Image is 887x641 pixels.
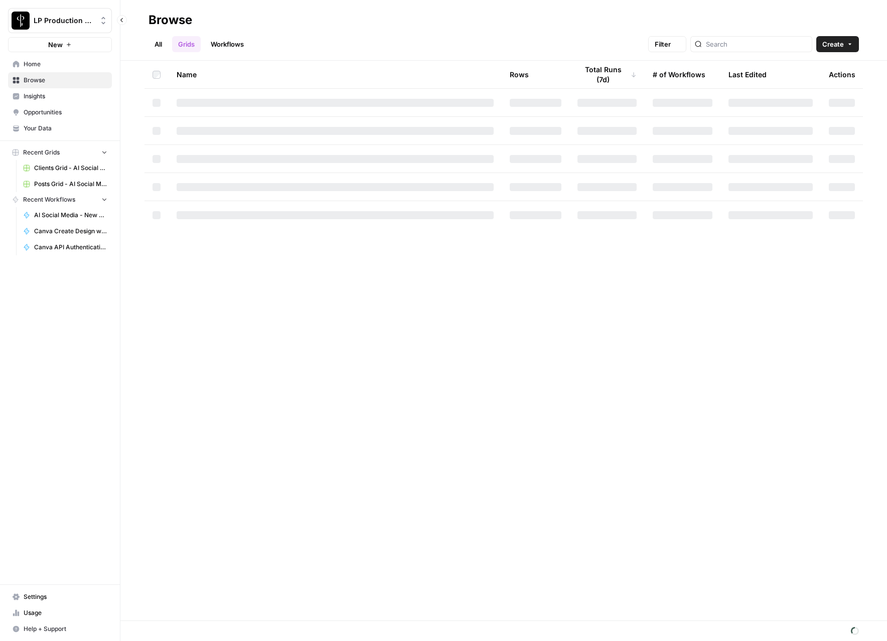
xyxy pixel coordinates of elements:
span: Settings [24,592,107,601]
span: AI Social Media - New Account Onboarding [34,211,107,220]
a: Canva API Authentication - [GEOGRAPHIC_DATA] refresh [19,239,112,255]
span: Browse [24,76,107,85]
div: Rows [510,61,529,88]
img: LP Production Workloads Logo [12,12,30,30]
span: Recent Grids [23,148,60,157]
span: Recent Workflows [23,195,75,204]
a: Workflows [205,36,250,52]
a: AI Social Media - New Account Onboarding [19,207,112,223]
a: Settings [8,589,112,605]
div: Actions [829,61,855,88]
span: Your Data [24,124,107,133]
a: Opportunities [8,104,112,120]
button: Recent Grids [8,145,112,160]
a: Your Data [8,120,112,136]
span: Usage [24,608,107,617]
div: # of Workflows [653,61,705,88]
span: Help + Support [24,624,107,633]
button: New [8,37,112,52]
a: Insights [8,88,112,104]
input: Search [706,39,808,49]
a: Canva Create Design with Image based on Single prompt PERSONALIZED [19,223,112,239]
a: Clients Grid - AI Social Media [19,160,112,176]
span: New [48,40,63,50]
a: Usage [8,605,112,621]
button: Create [816,36,859,52]
span: Canva API Authentication - [GEOGRAPHIC_DATA] refresh [34,243,107,252]
span: Home [24,60,107,69]
div: Total Runs (7d) [577,61,637,88]
div: Last Edited [728,61,767,88]
span: Filter [655,39,671,49]
span: Posts Grid - AI Social Media [34,180,107,189]
a: Posts Grid - AI Social Media [19,176,112,192]
button: Help + Support [8,621,112,637]
span: Insights [24,92,107,101]
a: Home [8,56,112,72]
span: Create [822,39,844,49]
a: Grids [172,36,201,52]
span: Canva Create Design with Image based on Single prompt PERSONALIZED [34,227,107,236]
span: Opportunities [24,108,107,117]
button: Workspace: LP Production Workloads [8,8,112,33]
a: All [149,36,168,52]
span: LP Production Workloads [34,16,94,26]
div: Name [177,61,494,88]
button: Recent Workflows [8,192,112,207]
button: Filter [648,36,686,52]
a: Browse [8,72,112,88]
span: Clients Grid - AI Social Media [34,164,107,173]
